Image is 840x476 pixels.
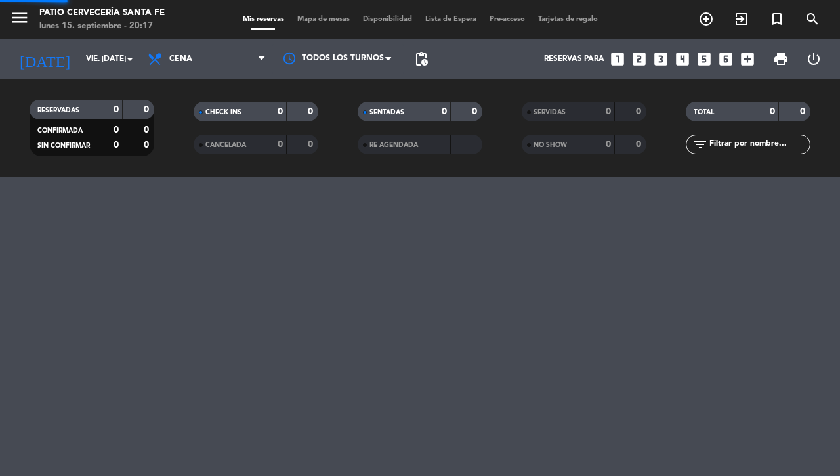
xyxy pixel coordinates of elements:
i: search [805,11,820,27]
strong: 0 [308,107,316,116]
span: Cena [169,54,192,64]
button: menu [10,8,30,32]
strong: 0 [144,141,152,150]
span: Reservas para [544,54,604,64]
strong: 0 [144,105,152,114]
span: CANCELADA [205,142,246,148]
span: RESERVADAS [37,107,79,114]
span: RE AGENDADA [369,142,418,148]
strong: 0 [114,125,119,135]
strong: 0 [114,105,119,114]
span: pending_actions [413,51,429,67]
strong: 0 [114,141,119,150]
strong: 0 [636,107,644,116]
i: power_settings_new [806,51,822,67]
strong: 0 [770,107,775,116]
span: Mis reservas [236,16,291,23]
i: add_box [739,51,756,68]
i: looks_two [631,51,648,68]
span: CONFIRMADA [37,127,83,134]
strong: 0 [308,140,316,149]
span: print [773,51,789,67]
div: LOG OUT [797,39,830,79]
i: arrow_drop_down [122,51,138,67]
i: add_circle_outline [698,11,714,27]
strong: 0 [606,107,611,116]
i: looks_one [609,51,626,68]
strong: 0 [278,140,283,149]
strong: 0 [278,107,283,116]
i: menu [10,8,30,28]
strong: 0 [144,125,152,135]
strong: 0 [800,107,808,116]
span: Tarjetas de regalo [532,16,604,23]
span: Pre-acceso [483,16,532,23]
i: [DATE] [10,45,79,74]
span: NO SHOW [534,142,567,148]
span: Lista de Espera [419,16,483,23]
strong: 0 [442,107,447,116]
strong: 0 [636,140,644,149]
span: CHECK INS [205,109,241,116]
input: Filtrar por nombre... [708,137,810,152]
i: looks_6 [717,51,734,68]
span: TOTAL [694,109,714,116]
i: looks_5 [696,51,713,68]
i: looks_3 [652,51,669,68]
span: Mapa de mesas [291,16,356,23]
i: turned_in_not [769,11,785,27]
i: filter_list [692,137,708,152]
span: SENTADAS [369,109,404,116]
i: exit_to_app [734,11,749,27]
div: lunes 15. septiembre - 20:17 [39,20,165,33]
i: looks_4 [674,51,691,68]
strong: 0 [472,107,480,116]
div: Patio Cervecería Santa Fe [39,7,165,20]
span: SIN CONFIRMAR [37,142,90,149]
span: SERVIDAS [534,109,566,116]
span: Disponibilidad [356,16,419,23]
strong: 0 [606,140,611,149]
